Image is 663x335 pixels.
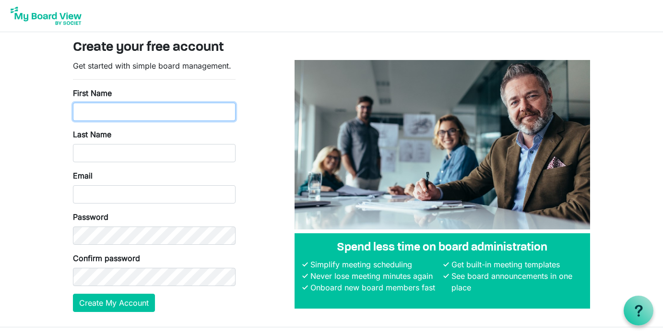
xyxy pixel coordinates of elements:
li: Onboard new board members fast [308,282,441,293]
h4: Spend less time on board administration [302,241,582,255]
li: Get built-in meeting templates [449,259,582,270]
span: Get started with simple board management. [73,61,231,71]
label: First Name [73,87,112,99]
h3: Create your free account [73,40,590,56]
label: Last Name [73,129,111,140]
li: Never lose meeting minutes again [308,270,441,282]
label: Email [73,170,93,181]
img: A photograph of board members sitting at a table [295,60,590,229]
label: Confirm password [73,252,140,264]
img: My Board View Logo [8,4,84,28]
button: Create My Account [73,294,155,312]
li: See board announcements in one place [449,270,582,293]
label: Password [73,211,108,223]
li: Simplify meeting scheduling [308,259,441,270]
